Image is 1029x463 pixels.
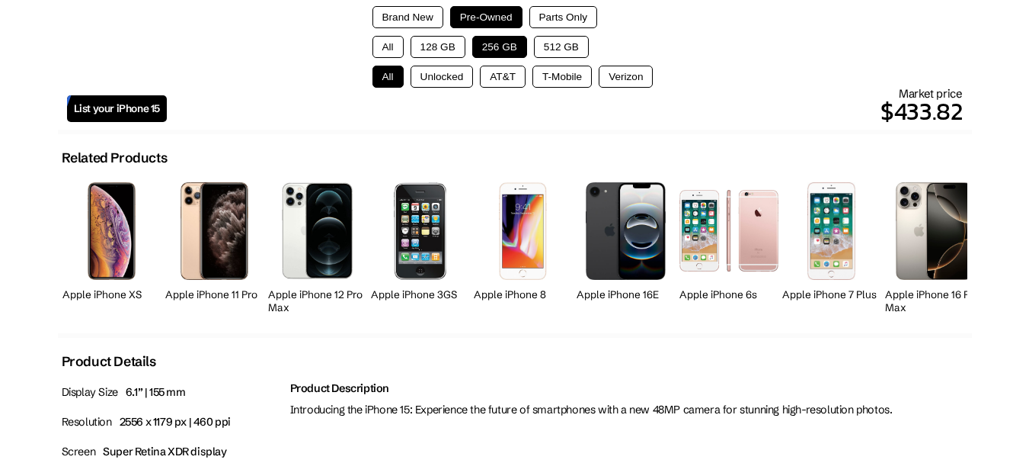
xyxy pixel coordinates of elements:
[290,399,968,421] p: Introducing the iPhone 15: Experience the future of smartphones with a new 48MP camera for stunni...
[679,288,778,301] h2: Apple iPhone 6s
[532,66,592,88] button: T-Mobile
[62,441,283,463] p: Screen
[474,288,573,301] h2: Apple iPhone 8
[268,174,367,318] a: iPhone 12 Pro Max Apple iPhone 12 Pro Max
[807,182,855,279] img: iPhone 7 Plus
[896,182,973,279] img: iPhone 16 Pro Max
[165,174,264,318] a: iPhone 11 Pro Apple iPhone 11 Pro
[120,415,231,429] span: 2556 x 1179 px | 460 ppi
[577,288,676,301] h2: Apple iPhone 16E
[62,288,161,301] h2: Apple iPhone XS
[885,174,984,318] a: iPhone 16 Pro Max Apple iPhone 16 Pro Max
[62,381,283,404] p: Display Size
[62,174,161,318] a: iPhone XS Apple iPhone XS
[62,150,168,166] h2: Related Products
[782,288,881,301] h2: Apple iPhone 7 Plus
[577,174,676,318] a: iPhone 16E Apple iPhone 16E
[88,182,136,279] img: iPhone XS
[586,182,666,279] img: iPhone 16E
[62,411,283,433] p: Resolution
[472,36,527,58] button: 256 GB
[103,445,226,458] span: Super Retina XDR display
[394,182,446,279] img: iPhone 3GS
[165,288,264,301] h2: Apple iPhone 11 Pro
[74,102,160,115] span: List your iPhone 15
[480,66,526,88] button: AT&T
[126,385,186,399] span: 6.1” | 155 mm
[371,174,470,318] a: iPhone 3GS Apple iPhone 3GS
[372,66,404,88] button: All
[181,182,248,280] img: iPhone 11 Pro
[411,66,474,88] button: Unlocked
[474,174,573,318] a: iPhone 8 Apple iPhone 8
[67,95,167,122] a: List your iPhone 15
[167,86,963,130] div: Market price
[450,6,522,28] button: Pre-Owned
[679,174,778,318] a: iPhone 6s Apple iPhone 6s
[782,174,881,318] a: iPhone 7 Plus Apple iPhone 7 Plus
[529,6,597,28] button: Parts Only
[599,66,653,88] button: Verizon
[371,288,470,301] h2: Apple iPhone 3GS
[167,93,963,130] p: $433.82
[372,6,443,28] button: Brand New
[499,182,547,279] img: iPhone 8
[62,353,156,370] h2: Product Details
[885,288,984,314] h2: Apple iPhone 16 Pro Max
[372,36,404,58] button: All
[290,381,968,395] h2: Product Description
[679,190,778,272] img: iPhone 6s
[268,288,367,314] h2: Apple iPhone 12 Pro Max
[534,36,589,58] button: 512 GB
[282,182,352,279] img: iPhone 12 Pro Max
[411,36,465,58] button: 128 GB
